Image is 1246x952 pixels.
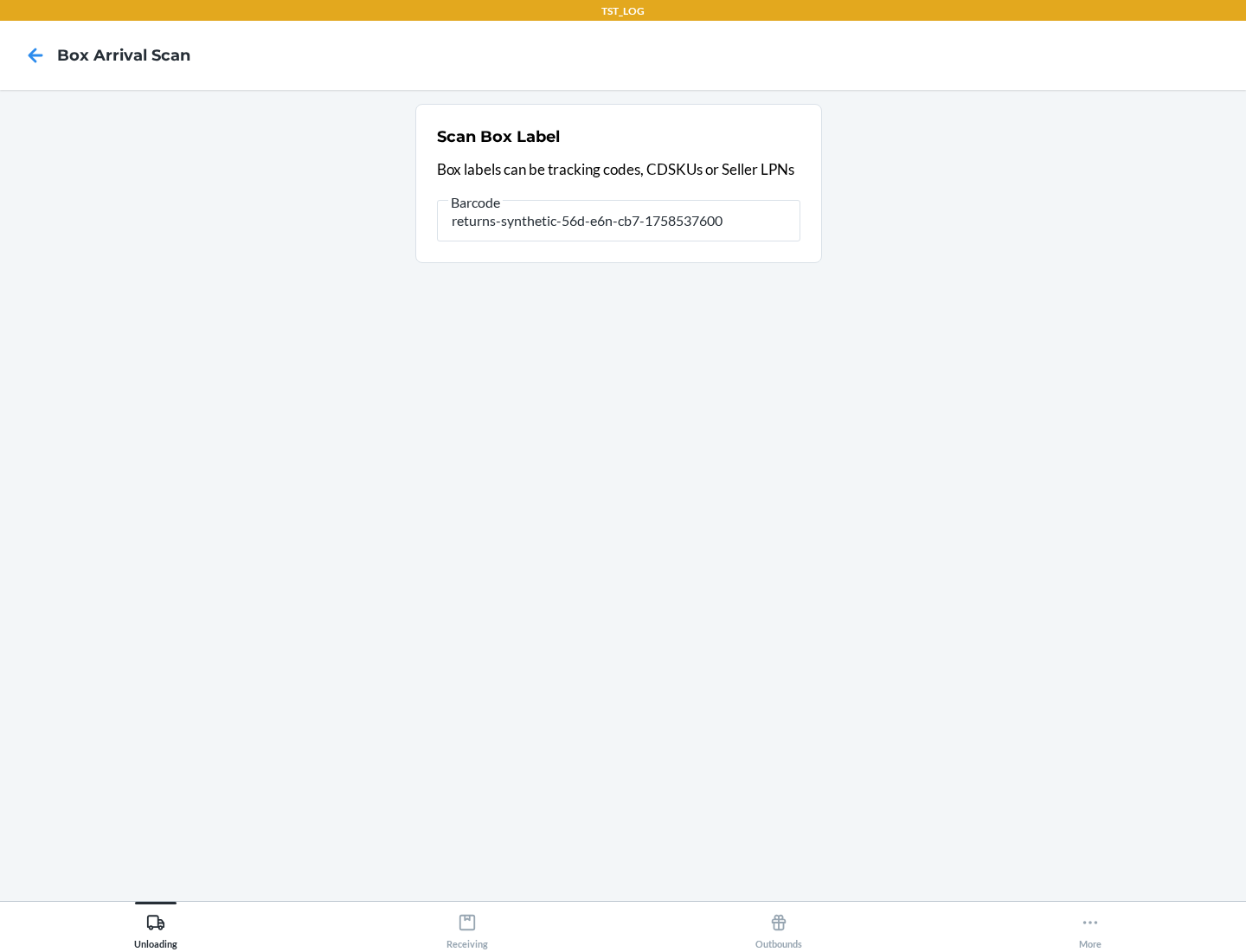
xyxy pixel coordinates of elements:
div: Unloading [134,906,177,949]
h2: Scan Box Label [437,125,560,148]
input: Barcode [437,200,800,241]
p: Box labels can be tracking codes, CDSKUs or Seller LPNs [437,158,800,181]
p: TST_LOG [601,3,645,19]
button: Outbounds [623,902,934,949]
h4: Box Arrival Scan [57,44,190,67]
span: Barcode [448,194,503,211]
div: Outbounds [755,906,802,949]
div: Receiving [446,906,488,949]
button: More [934,902,1246,949]
div: More [1079,906,1101,949]
button: Receiving [311,902,623,949]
